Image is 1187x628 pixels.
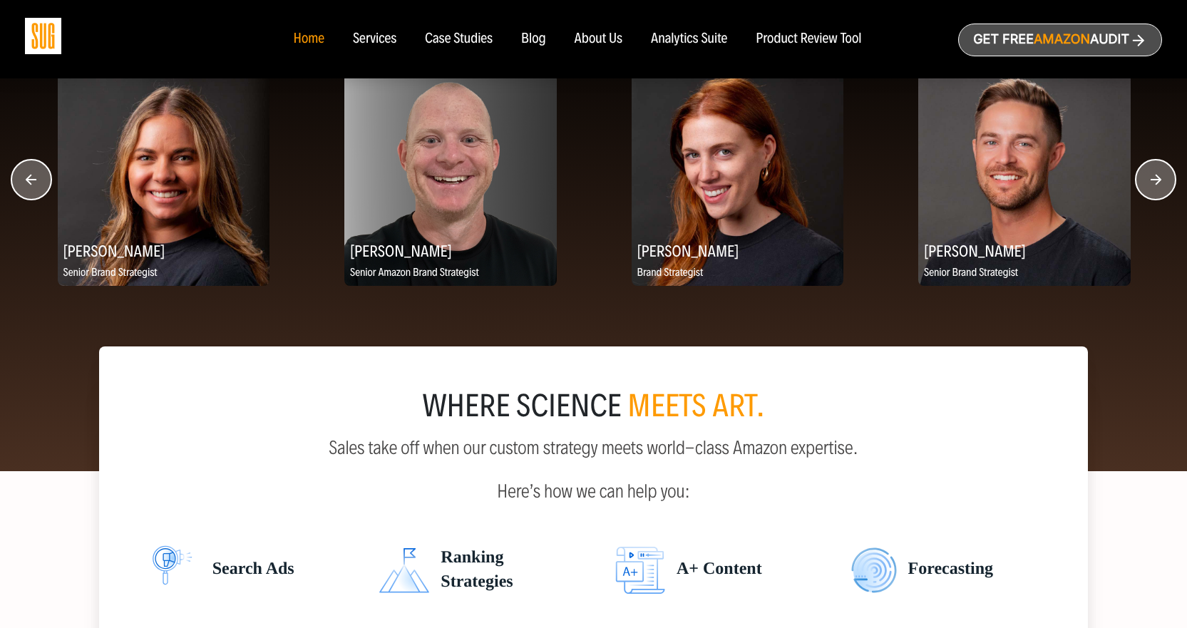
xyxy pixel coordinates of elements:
img: Katie Ritterbush, Senior Brand Strategist [58,73,270,286]
p: Senior Amazon Brand Strategist [344,264,557,282]
div: where science [133,392,1054,421]
img: Emily Kozel, Brand Strategist [632,73,844,286]
img: Search ads [144,545,201,595]
img: Sug [25,18,61,54]
p: Senior Brand Strategist [58,264,270,282]
span: Ranking Strategies [429,545,513,595]
h2: [PERSON_NAME] [632,237,844,264]
a: Product Review Tool [756,31,861,47]
h2: [PERSON_NAME] [344,237,557,264]
a: Services [353,31,396,47]
span: Forecasting [897,545,994,595]
h2: [PERSON_NAME] [918,237,1131,264]
img: Search ads [851,545,897,595]
span: Search Ads [201,545,294,595]
span: Amazon [1034,32,1090,47]
a: Home [293,31,324,47]
img: Search ads [615,545,665,595]
p: Brand Strategist [632,264,844,282]
a: Blog [521,31,546,47]
p: Here’s how we can help you: [133,470,1054,502]
p: Sales take off when our custom strategy meets world-class Amazon expertise. [133,438,1054,458]
a: About Us [575,31,623,47]
p: Senior Brand Strategist [918,264,1131,282]
img: Scott Ptaszynski, Senior Brand Strategist [918,73,1131,286]
a: Analytics Suite [651,31,727,47]
img: Kortney Kay, Senior Amazon Brand Strategist [344,73,557,286]
h2: [PERSON_NAME] [58,237,270,264]
a: Get freeAmazonAudit [958,24,1162,56]
span: A+ Content [665,545,762,595]
img: Search ads [379,545,429,595]
a: Case Studies [425,31,493,47]
span: meets art. [627,387,765,425]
